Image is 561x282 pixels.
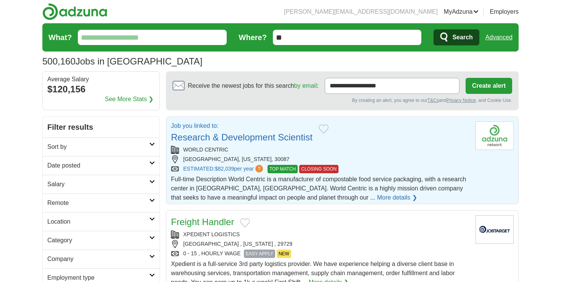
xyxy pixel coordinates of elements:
span: Receive the newest jobs for this search : [188,81,318,90]
span: ? [255,165,263,172]
div: Average Salary [47,76,155,82]
a: Date posted [43,156,160,175]
div: 0 - 15 , HOURLY WAGE [171,250,469,258]
h2: Sort by [47,142,149,151]
button: Add to favorite jobs [319,124,329,134]
a: Employers [490,7,519,16]
a: Freight Handler [171,217,234,227]
p: Job you linked to: [171,121,313,131]
a: T&Cs [427,98,439,103]
img: Company logo [476,215,514,244]
h2: Salary [47,180,149,189]
a: Category [43,231,160,250]
h1: Jobs in [GEOGRAPHIC_DATA] [42,56,202,66]
div: XPEDIENT LOGISTICS [171,230,469,238]
a: See More Stats ❯ [105,95,154,104]
span: TOP MATCH [268,165,298,173]
a: ESTIMATED:$82,039per year? [183,165,264,173]
span: Search [452,30,472,45]
h2: Filter results [43,117,160,137]
a: More details ❯ [377,193,417,202]
button: Search [434,29,479,45]
span: Full-time Description World Centric is a manufacturer of compostable food service packaging, with... [171,176,466,201]
span: $82,039 [215,166,234,172]
span: EASY APPLY [244,250,275,258]
a: MyAdzuna [444,7,479,16]
span: 500,160 [42,55,76,68]
a: Sort by [43,137,160,156]
h2: Category [47,236,149,245]
span: NEW [277,250,291,258]
a: Privacy Notice [447,98,476,103]
div: By creating an alert, you agree to our and , and Cookie Use. [172,97,512,104]
h2: Remote [47,198,149,208]
button: Add to favorite jobs [240,218,250,227]
a: Company [43,250,160,268]
img: Company logo [476,121,514,150]
li: [PERSON_NAME][EMAIL_ADDRESS][DOMAIN_NAME] [284,7,438,16]
h2: Company [47,255,149,264]
a: Research & Development Scientist [171,132,313,142]
h2: Location [47,217,149,226]
a: Location [43,212,160,231]
div: WORLD CENTRIC [171,146,469,154]
div: [GEOGRAPHIC_DATA] , [US_STATE] , 29729 [171,240,469,248]
div: [GEOGRAPHIC_DATA], [US_STATE], 30087 [171,155,469,163]
a: Advanced [485,30,513,45]
a: by email [294,82,317,89]
span: CLOSING SOON [299,165,339,173]
label: What? [48,32,72,43]
a: Salary [43,175,160,193]
label: Where? [239,32,267,43]
h2: Date posted [47,161,149,170]
img: Adzuna logo [42,3,107,20]
button: Create alert [466,78,512,94]
div: $120,156 [47,82,155,96]
a: Remote [43,193,160,212]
